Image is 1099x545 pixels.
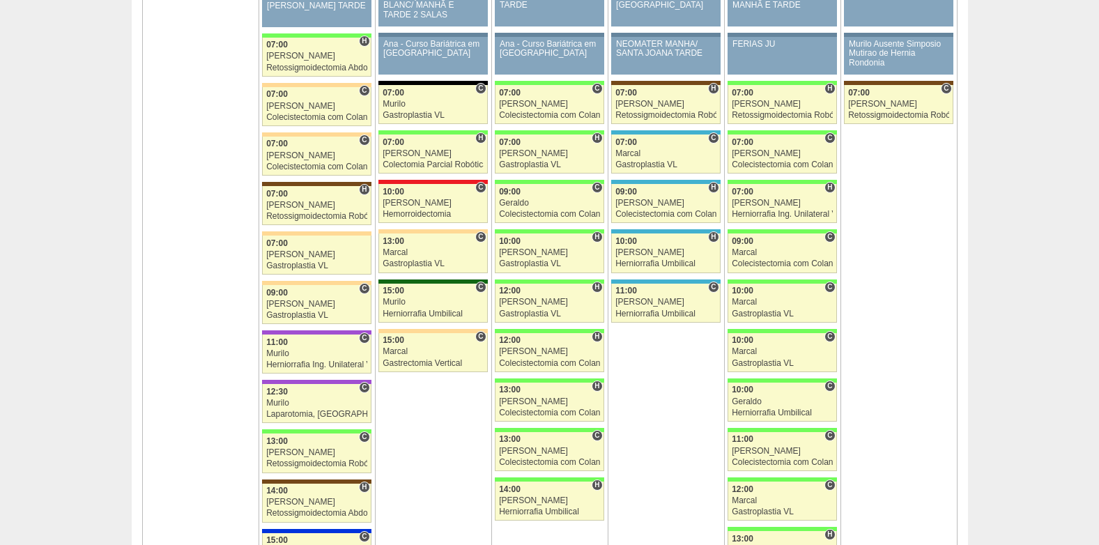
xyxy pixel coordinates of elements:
[495,229,604,233] div: Key: Brasil
[495,477,604,482] div: Key: Brasil
[359,36,369,47] span: Hospital
[728,378,836,383] div: Key: Brasil
[611,135,720,174] a: C 07:00 Marcal Gastroplastia VL
[728,233,836,272] a: C 09:00 Marcal Colecistectomia com Colangiografia VL
[262,137,371,176] a: C 07:00 [PERSON_NAME] Colecistectomia com Colangiografia VL
[495,333,604,372] a: H 12:00 [PERSON_NAME] Colecistectomia com Colangiografia VL
[495,284,604,323] a: H 12:00 [PERSON_NAME] Gastroplastia VL
[475,132,486,144] span: Hospital
[592,331,602,342] span: Hospital
[262,384,371,423] a: C 12:30 Murilo Laparotomia, [GEOGRAPHIC_DATA], Drenagem, Bridas VL
[732,484,753,494] span: 12:00
[611,184,720,223] a: H 09:00 [PERSON_NAME] Colecistectomia com Colangiografia VL
[266,535,288,545] span: 15:00
[266,486,288,496] span: 14:00
[262,429,371,433] div: Key: Brasil
[728,180,836,184] div: Key: Brasil
[592,231,602,243] span: Hospital
[266,63,367,72] div: Retossigmoidectomia Abdominal VL
[359,531,369,542] span: Consultório
[499,347,600,356] div: [PERSON_NAME]
[262,236,371,275] a: 07:00 [PERSON_NAME] Gastroplastia VL
[383,210,484,219] div: Hemorroidectomia
[383,149,484,158] div: [PERSON_NAME]
[266,189,288,199] span: 07:00
[495,37,604,75] a: Ana - Curso Bariátrica em [GEOGRAPHIC_DATA]
[728,184,836,223] a: H 07:00 [PERSON_NAME] Herniorrafia Ing. Unilateral VL
[359,135,369,146] span: Consultório
[499,187,521,197] span: 09:00
[475,83,486,94] span: Consultório
[708,231,718,243] span: Hospital
[848,100,949,109] div: [PERSON_NAME]
[499,286,521,295] span: 12:00
[266,40,288,49] span: 07:00
[266,201,367,210] div: [PERSON_NAME]
[262,83,371,87] div: Key: Bartira
[611,33,720,37] div: Key: Aviso
[499,507,600,516] div: Herniorrafia Umbilical
[499,397,600,406] div: [PERSON_NAME]
[383,259,484,268] div: Gastroplastia VL
[499,100,600,109] div: [PERSON_NAME]
[495,130,604,135] div: Key: Brasil
[615,236,637,246] span: 10:00
[728,279,836,284] div: Key: Brasil
[615,160,716,169] div: Gastroplastia VL
[728,284,836,323] a: C 10:00 Marcal Gastroplastia VL
[378,184,487,223] a: C 10:00 [PERSON_NAME] Hemorroidectomia
[499,137,521,147] span: 07:00
[615,248,716,257] div: [PERSON_NAME]
[732,534,753,544] span: 13:00
[266,459,367,468] div: Retossigmoidectomia Robótica
[708,282,718,293] span: Consultório
[262,87,371,126] a: C 07:00 [PERSON_NAME] Colecistectomia com Colangiografia VL
[728,130,836,135] div: Key: Brasil
[732,434,753,444] span: 11:00
[728,37,836,75] a: FERIAS JU
[262,33,371,38] div: Key: Brasil
[378,180,487,184] div: Key: Assunção
[262,285,371,324] a: C 09:00 [PERSON_NAME] Gastroplastia VL
[732,137,753,147] span: 07:00
[849,40,948,68] div: Murilo Ausente Simposio Mutirao de Hernia Rondonia
[732,335,753,345] span: 10:00
[592,83,602,94] span: Consultório
[732,458,833,467] div: Colecistectomia com Colangiografia VL
[495,233,604,272] a: H 10:00 [PERSON_NAME] Gastroplastia VL
[495,432,604,471] a: C 13:00 [PERSON_NAME] Colecistectomia com Colangiografia VL
[615,259,716,268] div: Herniorrafia Umbilical
[383,88,404,98] span: 07:00
[728,432,836,471] a: C 11:00 [PERSON_NAME] Colecistectomia com Colangiografia VL
[824,529,835,540] span: Hospital
[611,130,720,135] div: Key: Neomater
[728,33,836,37] div: Key: Aviso
[824,381,835,392] span: Consultório
[611,81,720,85] div: Key: Santa Joana
[495,383,604,422] a: H 13:00 [PERSON_NAME] Colecistectomia com Colangiografia VL
[611,229,720,233] div: Key: Neomater
[378,233,487,272] a: C 13:00 Marcal Gastroplastia VL
[262,484,371,523] a: H 14:00 [PERSON_NAME] Retossigmoidectomia Abdominal VL
[592,132,602,144] span: Hospital
[266,399,367,408] div: Murilo
[359,85,369,96] span: Consultório
[732,298,833,307] div: Marcal
[383,347,484,356] div: Marcal
[615,149,716,158] div: Marcal
[499,149,600,158] div: [PERSON_NAME]
[732,447,833,456] div: [PERSON_NAME]
[383,100,484,109] div: Murilo
[499,458,600,467] div: Colecistectomia com Colangiografia VL
[266,288,288,298] span: 09:00
[611,284,720,323] a: C 11:00 [PERSON_NAME] Herniorrafia Umbilical
[732,507,833,516] div: Gastroplastia VL
[824,231,835,243] span: Consultório
[262,182,371,186] div: Key: Santa Joana
[615,137,637,147] span: 07:00
[378,135,487,174] a: H 07:00 [PERSON_NAME] Colectomia Parcial Robótica
[266,238,288,248] span: 07:00
[378,329,487,333] div: Key: Bartira
[732,385,753,394] span: 10:00
[359,332,369,344] span: Consultório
